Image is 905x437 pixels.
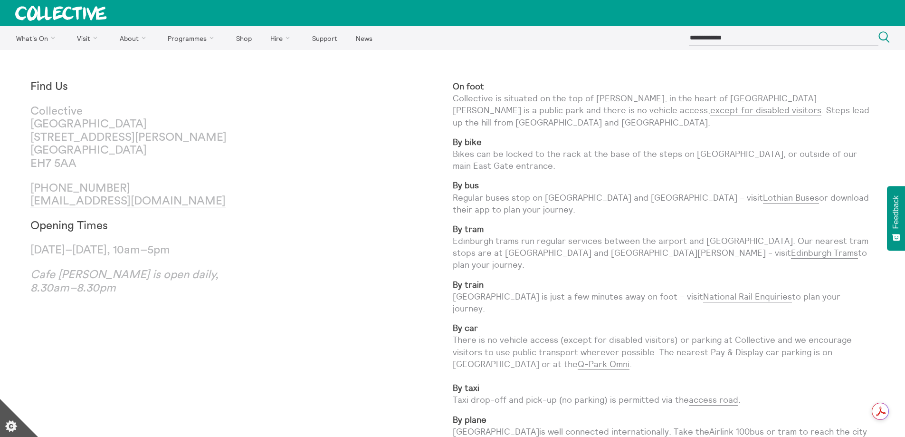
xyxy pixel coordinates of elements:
a: Hire [262,26,302,50]
strong: By taxi [453,382,479,393]
a: [EMAIL_ADDRESS][DOMAIN_NAME] [30,195,226,207]
button: Feedback - Show survey [887,186,905,251]
strong: Opening Times [30,220,108,232]
a: Visit [69,26,110,50]
strong: By train [453,279,484,290]
p: [GEOGRAPHIC_DATA] is just a few minutes away on foot – visit to plan your journey. [453,279,875,315]
p: Edinburgh trams run regular services between the airport and [GEOGRAPHIC_DATA]. Our nearest tram ... [453,223,875,271]
strong: By bus [453,180,479,191]
strong: By tram [453,223,484,234]
p: Collective [GEOGRAPHIC_DATA] [STREET_ADDRESS][PERSON_NAME] [GEOGRAPHIC_DATA] EH7 5AA [30,105,241,171]
p: Regular buses stop on [GEOGRAPHIC_DATA] and [GEOGRAPHIC_DATA] – visit or download their app to pl... [453,179,875,215]
strong: By car [453,322,478,333]
a: except for disabled visitors [710,105,821,116]
a: About [111,26,158,50]
a: What's On [8,26,67,50]
p: Collective is situated on the top of [PERSON_NAME], in the heart of [GEOGRAPHIC_DATA]. [PERSON_NA... [453,80,875,128]
a: Edinburgh Trams [791,247,858,259]
strong: By bike [453,136,482,147]
a: access road [689,394,738,406]
a: Shop [228,26,260,50]
a: Q-Park Omni [578,359,629,370]
p: [DATE]–[DATE], 10am–5pm [30,244,241,257]
p: [PHONE_NUMBER] [30,182,241,208]
a: News [347,26,381,50]
strong: Find Us [30,81,68,92]
a: National Rail Enquiries [703,291,792,302]
span: Feedback [892,195,900,229]
a: Lothian Buses [763,192,819,204]
em: Cafe [PERSON_NAME] is open daily, 8.30am–8.30pm [30,269,219,294]
a: Support [304,26,345,50]
a: Programmes [160,26,226,50]
strong: By plane [453,414,486,425]
strong: On foot [453,81,484,92]
p: Bikes can be locked to the rack at the base of the steps on [GEOGRAPHIC_DATA], or outside of our ... [453,136,875,172]
p: There is no vehicle access (except for disabled visitors) or parking at Collective and we encoura... [453,322,875,406]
